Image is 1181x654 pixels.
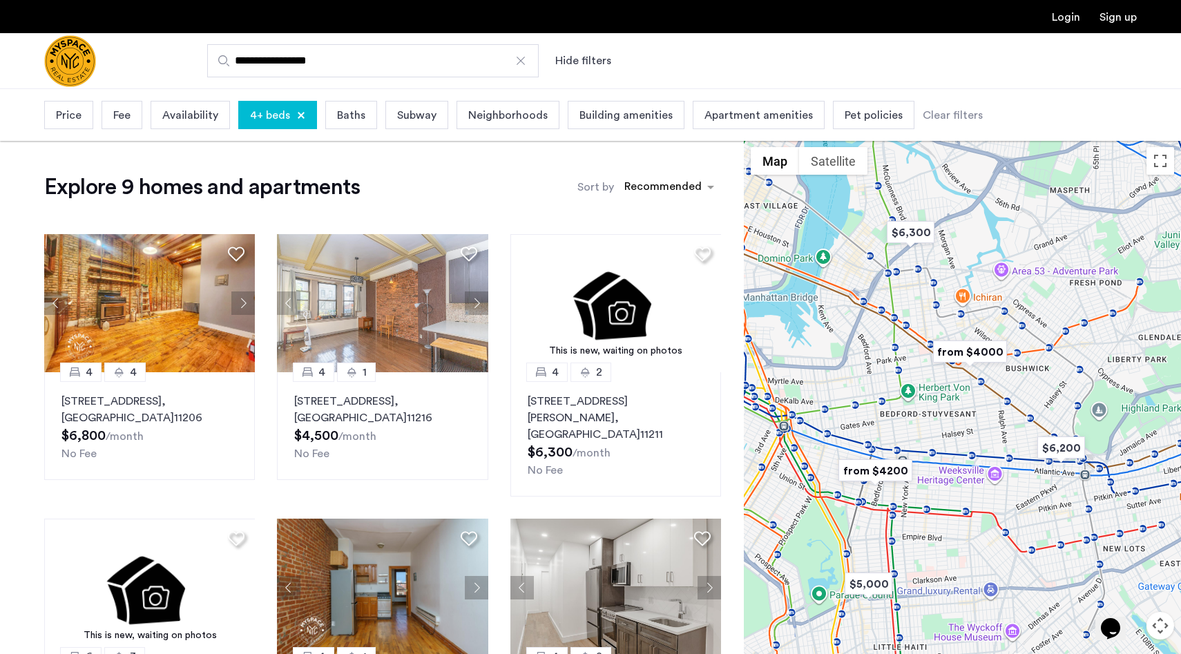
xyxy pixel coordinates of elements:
div: $6,300 [881,217,940,248]
p: [STREET_ADDRESS] 11216 [294,393,470,426]
button: Show or hide filters [555,52,611,69]
div: $5,000 [839,568,898,599]
span: No Fee [61,448,97,459]
label: Sort by [577,179,614,195]
button: Show satellite imagery [799,147,867,175]
span: Fee [113,107,131,124]
div: Recommended [622,178,702,198]
span: $6,300 [528,445,573,459]
a: Registration [1100,12,1137,23]
img: 1997_638660665121086177.jpeg [44,234,256,372]
span: 4 [86,364,93,381]
sub: /month [106,431,144,442]
a: Login [1052,12,1080,23]
button: Next apartment [465,576,488,599]
span: 4 [130,364,137,381]
span: Availability [162,107,218,124]
span: 4 [552,364,559,381]
img: 2.gif [510,234,722,372]
button: Previous apartment [277,576,300,599]
span: 4+ beds [250,107,290,124]
a: 41[STREET_ADDRESS], [GEOGRAPHIC_DATA]11216No Fee [277,372,488,480]
span: 1 [363,364,367,381]
a: Cazamio Logo [44,35,96,87]
sub: /month [338,431,376,442]
button: Previous apartment [277,291,300,315]
span: Neighborhoods [468,107,548,124]
div: Clear filters [923,107,983,124]
ng-select: sort-apartment [617,175,721,200]
img: 1990_638120001687133903.jpeg [277,234,488,372]
a: This is new, waiting on photos [510,234,722,372]
button: Next apartment [698,576,721,599]
span: Price [56,107,81,124]
span: Subway [397,107,436,124]
div: $6,200 [1032,432,1091,463]
button: Map camera controls [1146,612,1174,639]
button: Next apartment [231,291,255,315]
p: [STREET_ADDRESS][PERSON_NAME] 11211 [528,393,704,443]
div: This is new, waiting on photos [517,344,715,358]
span: No Fee [528,465,563,476]
iframe: chat widget [1095,599,1140,640]
span: $6,800 [61,429,106,443]
h1: Explore 9 homes and apartments [44,173,360,201]
button: Previous apartment [510,576,534,599]
div: This is new, waiting on photos [51,628,249,643]
div: from $4200 [833,455,918,486]
p: [STREET_ADDRESS] 11206 [61,393,238,426]
span: 2 [596,364,602,381]
span: Baths [337,107,365,124]
div: from $4000 [928,336,1012,367]
span: Building amenities [579,107,673,124]
span: Pet policies [845,107,903,124]
button: Toggle fullscreen view [1146,147,1174,175]
sub: /month [573,448,611,459]
img: logo [44,35,96,87]
span: 4 [318,364,325,381]
a: 42[STREET_ADDRESS][PERSON_NAME], [GEOGRAPHIC_DATA]11211No Fee [510,372,721,497]
span: $4,500 [294,429,338,443]
span: Apartment amenities [704,107,813,124]
button: Next apartment [465,291,488,315]
button: Previous apartment [44,291,68,315]
input: Apartment Search [207,44,539,77]
a: 44[STREET_ADDRESS], [GEOGRAPHIC_DATA]11206No Fee [44,372,255,480]
button: Show street map [751,147,799,175]
span: No Fee [294,448,329,459]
